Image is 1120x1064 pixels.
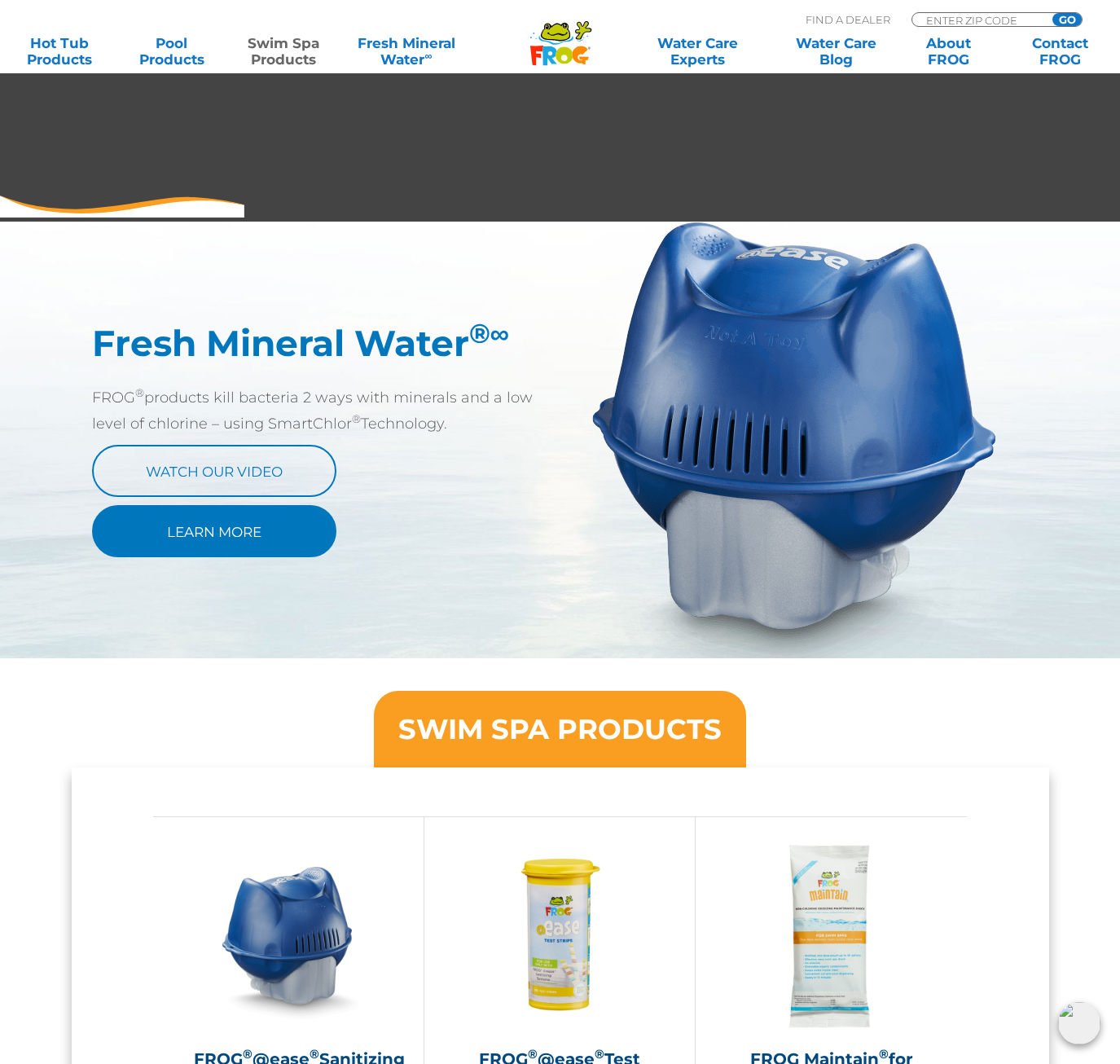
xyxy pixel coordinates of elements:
[310,1046,319,1062] sup: ®
[352,412,361,425] sup: ®
[92,322,560,364] h2: Fresh Mineral Water
[592,222,996,658] img: ss-landing-fmw-img
[240,35,327,68] a: Swim SpaProducts
[398,715,722,743] h3: SWIM SPA PRODUCTS
[128,35,215,68] a: PoolProducts
[925,13,1034,27] input: Zip Code Form
[243,1046,253,1062] sup: ®
[469,317,510,350] sup: ®
[92,505,336,557] a: Learn More
[879,1046,889,1062] sup: ®
[905,35,992,68] a: AboutFROG
[424,50,432,62] sup: ∞
[194,842,383,1031] img: ss-@ease-hero-300x300.png
[92,385,560,437] p: FROG products kill bacteria 2 ways with minerals and a low level of chlorine – using SmartChlor T...
[16,35,103,68] a: Hot TubProducts
[793,35,881,68] a: Water CareBlog
[595,1046,604,1062] sup: ®
[528,1046,538,1062] sup: ®
[627,35,769,68] a: Water CareExperts
[490,317,510,350] em: ∞
[465,842,654,1031] img: FROG-@ease-TS-Bottle-300x300.png
[806,12,890,27] p: Find A Dealer
[352,35,461,68] a: Fresh MineralWater∞
[92,445,336,497] a: Watch Our Video
[135,386,144,399] sup: ®
[1058,1002,1100,1044] img: openIcon
[1017,35,1104,68] a: ContactFROG
[737,842,926,1031] img: ss-maintain-hero-300x300.png
[1052,13,1082,26] input: GO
